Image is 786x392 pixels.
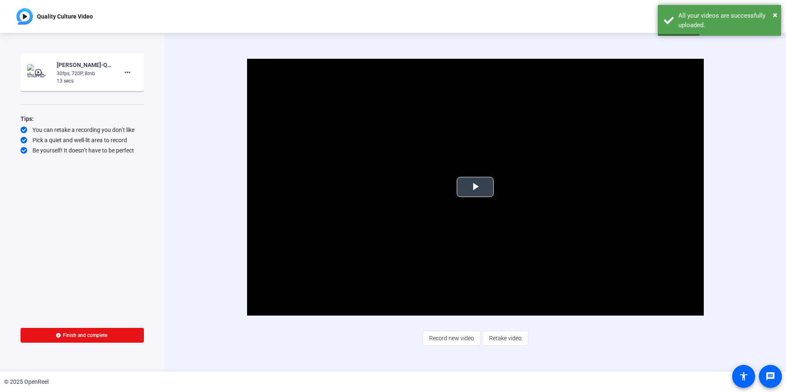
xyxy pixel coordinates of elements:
[16,8,33,25] img: OpenReel logo
[34,68,44,76] mat-icon: play_circle_outline
[423,331,481,346] button: Record new video
[457,177,494,197] button: Play Video
[21,136,144,144] div: Pick a quiet and well-lit area to record
[37,12,93,21] p: Quality Culture Video
[678,11,775,30] div: All your videos are successfully uploaded.
[57,70,112,77] div: 30fps, 720P, 8mb
[483,331,528,346] button: Retake video
[429,330,474,346] span: Record new video
[247,59,704,316] div: Video Player
[773,9,777,21] button: Close
[21,328,144,343] button: Finish and complete
[27,64,51,81] img: thumb-nail
[489,330,522,346] span: Retake video
[63,332,107,339] span: Finish and complete
[21,146,144,154] div: Be yourself! It doesn’t have to be perfect
[123,67,132,77] mat-icon: more_horiz
[57,60,112,70] div: [PERSON_NAME]-Quality Culture Video-Quality Culture Video-1756492028922-webcam
[57,77,112,85] div: 13 secs
[21,114,144,124] div: Tips:
[773,10,777,20] span: ×
[739,371,749,381] mat-icon: accessibility
[765,371,775,381] mat-icon: message
[21,126,144,134] div: You can retake a recording you don’t like
[4,378,49,386] div: © 2025 OpenReel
